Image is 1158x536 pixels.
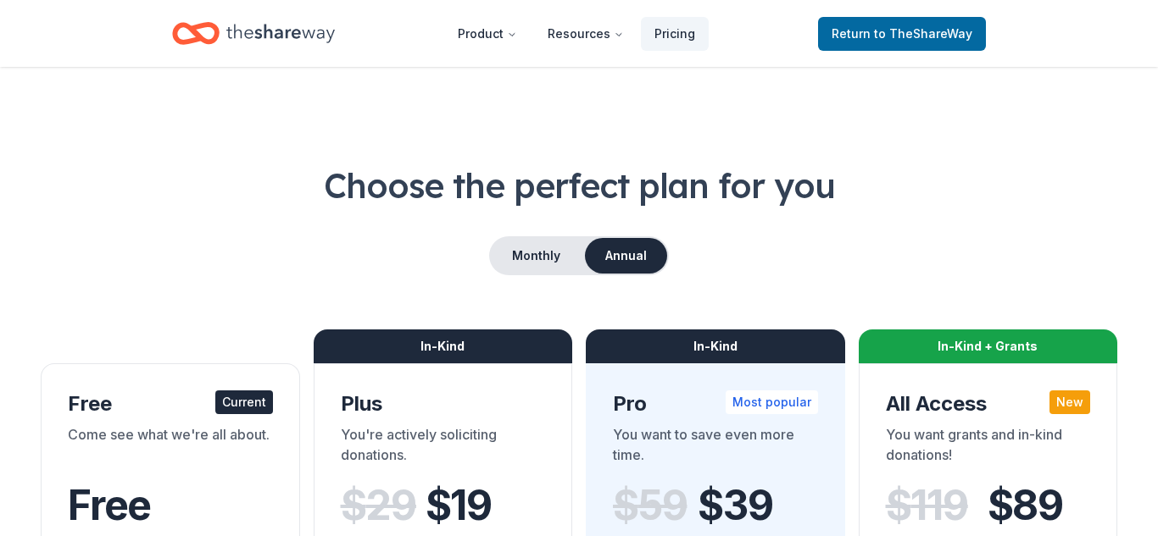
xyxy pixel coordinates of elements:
[886,424,1091,472] div: You want grants and in-kind donations!
[1049,390,1090,414] div: New
[172,14,335,53] a: Home
[215,390,273,414] div: Current
[874,26,972,41] span: to TheShareWay
[726,390,818,414] div: Most popular
[426,482,492,529] span: $ 19
[818,17,986,51] a: Returnto TheShareWay
[988,482,1063,529] span: $ 89
[832,24,972,44] span: Return
[641,17,709,51] a: Pricing
[68,424,273,472] div: Come see what we're all about.
[341,390,546,417] div: Plus
[586,329,845,363] div: In-Kind
[613,424,818,472] div: You want to save even more time.
[68,480,151,530] span: Free
[698,482,772,529] span: $ 39
[68,390,273,417] div: Free
[886,390,1091,417] div: All Access
[444,17,531,51] button: Product
[859,329,1118,363] div: In-Kind + Grants
[341,424,546,472] div: You're actively soliciting donations.
[534,17,637,51] button: Resources
[41,162,1117,209] h1: Choose the perfect plan for you
[491,238,582,274] button: Monthly
[585,238,667,274] button: Annual
[314,329,573,363] div: In-Kind
[613,390,818,417] div: Pro
[444,14,709,53] nav: Main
